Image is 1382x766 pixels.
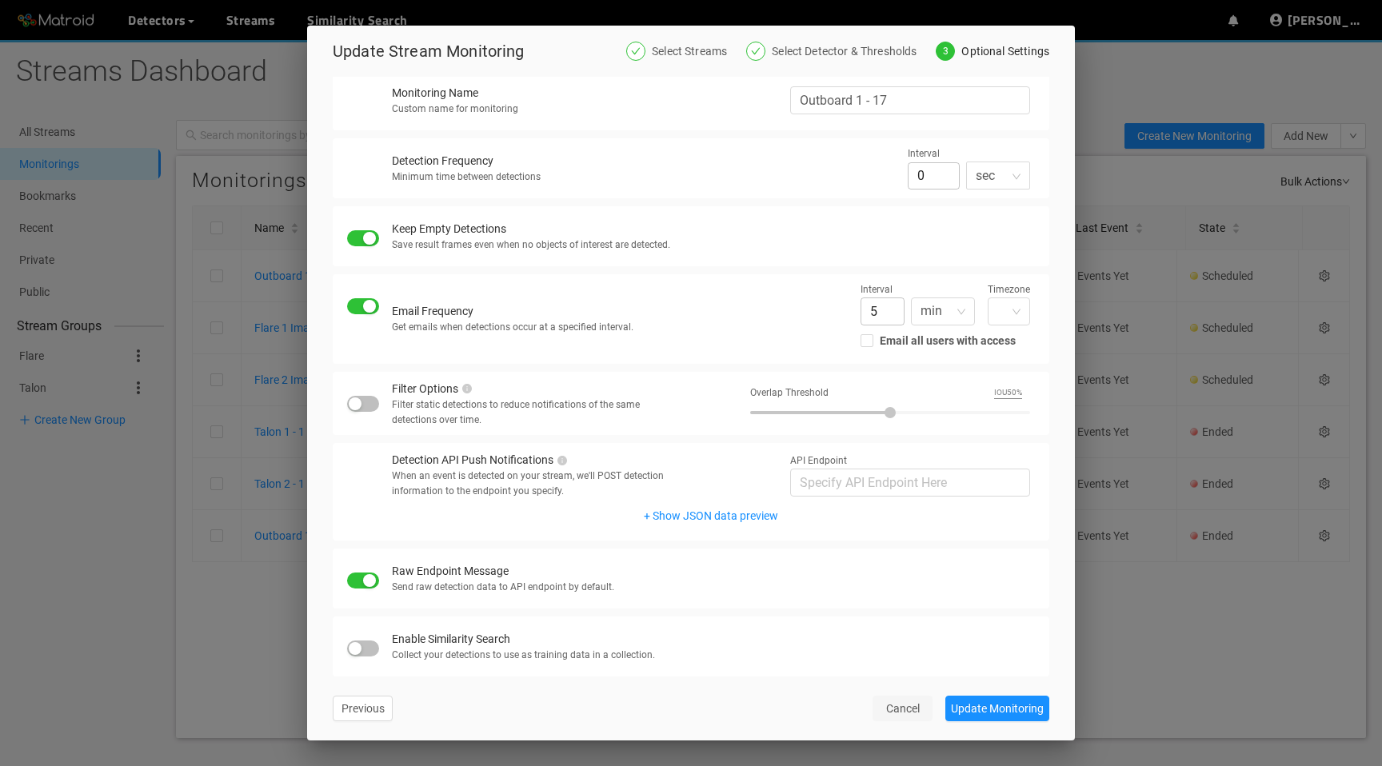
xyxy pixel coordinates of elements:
[772,42,926,61] div: Select Detector & Thresholds
[951,700,1044,717] span: Update Monitoring
[392,237,672,253] div: Save result frames even when no objects of interest are detected.
[751,46,761,56] span: check
[988,282,1030,297] div: Timezone
[644,509,778,522] a: + Show JSON data preview
[873,696,933,721] button: Cancel
[557,456,567,465] span: info-circle
[392,320,672,335] div: Get emails when detections occur at a specified interval.
[392,220,1022,237] div: Keep Empty Detections
[631,46,641,56] span: check
[392,397,672,428] div: Filter static detections to reduce notifications of the same detections over time.
[392,648,672,663] div: Collect your detections to use as training data in a collection.
[1017,386,1022,399] span: %
[392,451,782,469] div: Detection API Push Notifications
[861,282,988,297] div: Interval
[652,42,737,61] div: Select Streams
[392,630,1022,648] div: Enable Similarity Search
[886,700,920,717] span: Cancel
[392,102,672,117] div: Custom name for monitoring
[333,696,393,721] button: Previous
[333,38,525,64] p: Update Stream Monitoring
[392,580,672,595] div: Send raw detection data to API endpoint by default.
[908,146,1030,162] div: Interval
[392,562,1022,580] div: Raw Endpoint Message
[936,42,1049,61] div: 3Optional Settings
[462,384,472,393] span: info-circle
[945,696,1049,721] button: Update Monitoring
[976,162,1021,189] span: sec
[790,469,1030,497] input: Specify API Endpoint Here
[750,385,829,401] div: Overlap Threshold
[994,386,1007,399] span: IOU
[342,700,385,717] span: Previous
[873,334,1022,347] span: Email all users with access
[392,302,853,320] div: Email Frequency
[746,42,926,61] div: Select Detector & Thresholds
[392,469,672,499] div: When an event is detected on your stream, we'll POST detection information to the endpoint you sp...
[392,170,672,185] div: Minimum time between detections
[790,86,1030,114] input: Enter custom name
[626,42,737,61] div: Select Streams
[961,42,1049,61] div: Optional Settings
[921,298,965,325] span: min
[790,453,1030,469] div: API Endpoint
[392,152,900,170] div: Detection Frequency
[392,380,742,397] div: Filter Options
[392,84,782,102] div: Monitoring Name
[943,46,949,57] span: 3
